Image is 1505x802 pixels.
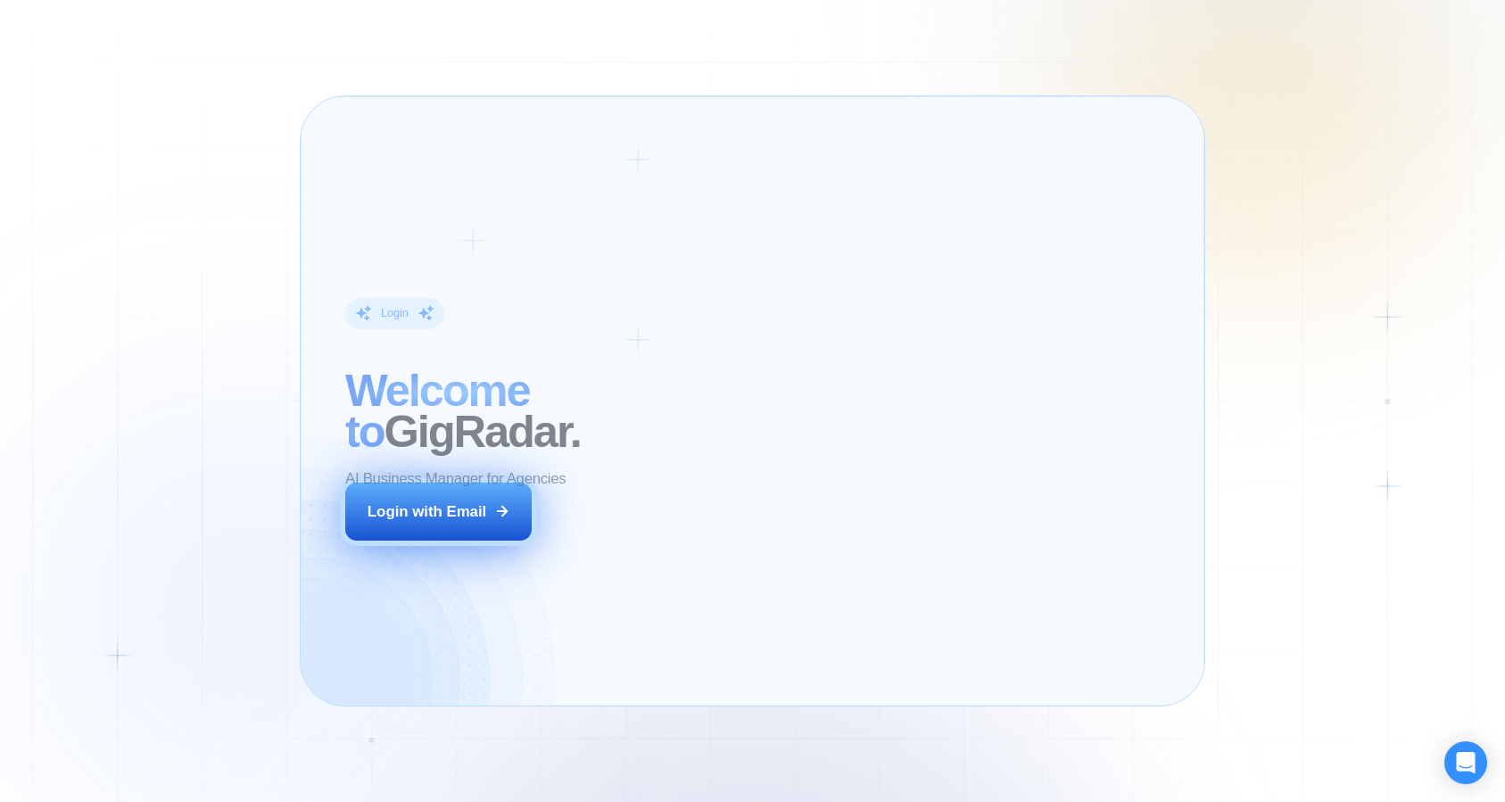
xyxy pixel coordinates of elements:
div: Open Intercom Messenger [1444,741,1487,784]
h2: The next generation of lead generation. [725,381,1167,464]
div: Digital Agency [847,529,930,544]
span: Welcome to [345,365,530,457]
p: AI Business Manager for Agencies [345,468,566,489]
div: Login [381,306,409,321]
p: Previously, we had a 5% to 7% reply rate on Upwork, but now our sales increased by 17%-20%. This ... [748,563,1144,646]
div: CEO [810,529,838,544]
button: Login with Email [345,483,532,541]
h2: ‍ GigRadar. [345,370,687,453]
div: Login with Email [368,501,486,522]
div: [PERSON_NAME] [810,505,952,522]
